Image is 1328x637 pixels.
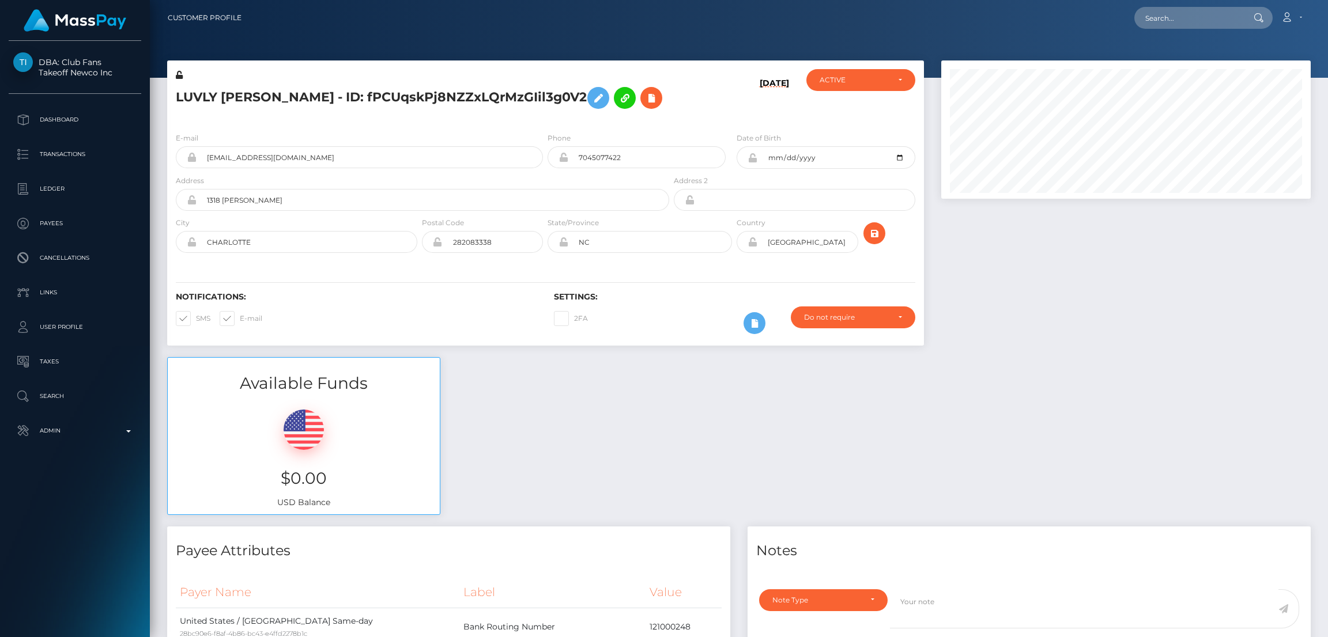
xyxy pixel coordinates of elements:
[13,284,137,301] p: Links
[737,133,781,143] label: Date of Birth
[791,306,915,328] button: Do not require
[176,577,459,608] th: Payer Name
[9,140,141,169] a: Transactions
[176,176,204,186] label: Address
[9,175,141,203] a: Ledger
[176,133,198,143] label: E-mail
[772,596,861,605] div: Note Type
[459,577,646,608] th: Label
[646,577,722,608] th: Value
[13,422,137,439] p: Admin
[9,416,141,445] a: Admin
[548,218,599,228] label: State/Province
[422,218,464,228] label: Postal Code
[176,81,663,115] h5: LUVLY [PERSON_NAME] - ID: fPCUqskPj8NZZxLQrMzGIil3g0V2
[13,215,137,232] p: Payees
[548,133,571,143] label: Phone
[806,69,915,91] button: ACTIVE
[13,52,33,72] img: Takeoff Newco Inc
[168,6,242,30] a: Customer Profile
[760,78,789,119] h6: [DATE]
[554,311,588,326] label: 2FA
[759,589,888,611] button: Note Type
[554,292,915,302] h6: Settings:
[737,218,765,228] label: Country
[9,382,141,411] a: Search
[13,353,137,370] p: Taxes
[9,278,141,307] a: Links
[804,313,889,322] div: Do not require
[24,9,126,32] img: MassPay Logo
[9,57,141,78] span: DBA: Club Fans Takeoff Newco Inc
[9,347,141,376] a: Taxes
[284,409,324,450] img: USD.png
[13,249,137,267] p: Cancellations
[13,111,137,128] p: Dashboard
[13,180,137,198] p: Ledger
[756,541,1302,561] h4: Notes
[168,395,440,514] div: USD Balance
[176,218,190,228] label: City
[674,176,708,186] label: Address 2
[820,75,889,85] div: ACTIVE
[176,541,722,561] h4: Payee Attributes
[13,146,137,163] p: Transactions
[220,311,262,326] label: E-mail
[13,388,137,405] p: Search
[9,313,141,342] a: User Profile
[176,311,210,326] label: SMS
[168,372,440,395] h3: Available Funds
[176,292,537,302] h6: Notifications:
[176,467,431,490] h3: $0.00
[1134,7,1243,29] input: Search...
[9,244,141,272] a: Cancellations
[9,105,141,134] a: Dashboard
[13,318,137,336] p: User Profile
[9,209,141,238] a: Payees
